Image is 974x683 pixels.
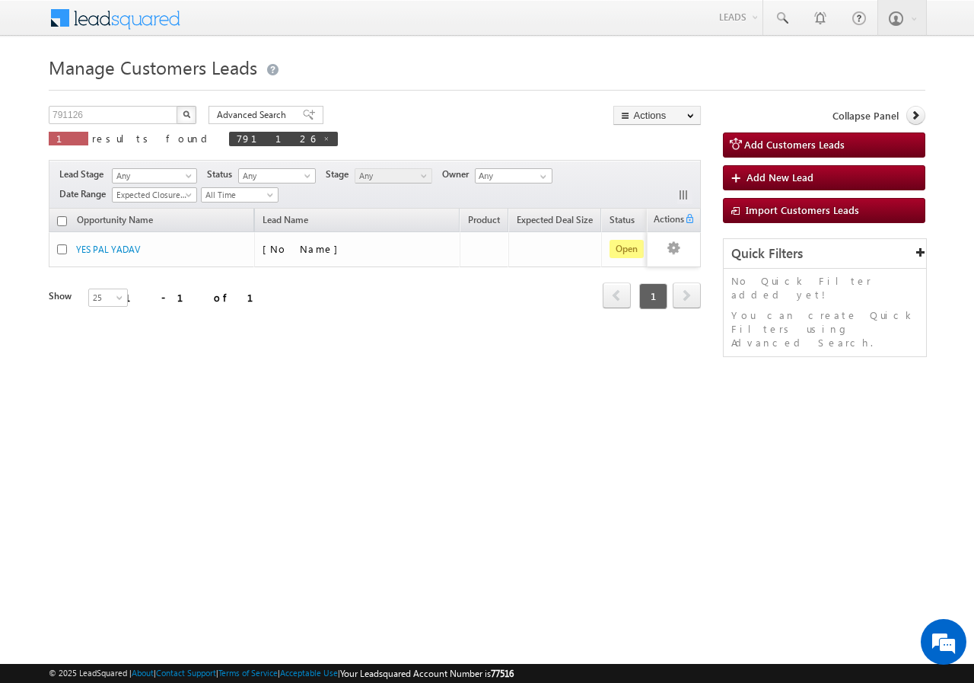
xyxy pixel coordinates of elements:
[648,211,684,231] span: Actions
[610,240,644,258] span: Open
[280,668,338,678] a: Acceptable Use
[731,274,918,302] p: No Quick Filter added yet!
[239,169,311,183] span: Any
[491,668,514,679] span: 77516
[602,212,642,231] a: Status
[112,168,197,184] a: Any
[673,284,701,308] a: next
[746,203,859,216] span: Import Customers Leads
[613,106,701,125] button: Actions
[125,289,272,306] div: 1 - 1 of 1
[731,308,918,349] p: You can create Quick Filters using Advanced Search.
[326,168,355,181] span: Stage
[201,187,279,203] a: All Time
[57,216,67,226] input: Check all records
[132,668,154,678] a: About
[255,212,316,231] span: Lead Name
[202,188,274,202] span: All Time
[207,168,238,181] span: Status
[183,110,190,118] img: Search
[673,282,701,308] span: next
[442,168,475,181] span: Owner
[76,244,140,255] a: YES PAL YADAV
[113,188,192,202] span: Expected Closure Date
[517,214,593,225] span: Expected Deal Size
[355,168,432,184] a: Any
[468,214,500,225] span: Product
[217,108,291,122] span: Advanced Search
[724,239,926,269] div: Quick Filters
[832,109,899,123] span: Collapse Panel
[340,668,514,679] span: Your Leadsquared Account Number is
[238,168,316,184] a: Any
[746,171,813,184] span: Add New Lead
[156,668,216,678] a: Contact Support
[89,291,129,305] span: 25
[475,168,552,184] input: Type to Search
[603,284,631,308] a: prev
[532,169,551,184] a: Show All Items
[49,666,514,681] span: © 2025 LeadSquared | | | | |
[77,214,153,225] span: Opportunity Name
[113,169,192,183] span: Any
[49,55,257,79] span: Manage Customers Leads
[88,289,128,307] a: 25
[355,169,428,183] span: Any
[509,212,600,231] a: Expected Deal Size
[263,242,345,255] span: [No Name]
[92,132,213,145] span: results found
[218,668,278,678] a: Terms of Service
[744,138,845,151] span: Add Customers Leads
[639,283,667,309] span: 1
[56,132,81,145] span: 1
[603,282,631,308] span: prev
[237,132,315,145] span: 791126
[112,187,197,203] a: Expected Closure Date
[69,212,161,231] a: Opportunity Name
[59,187,112,201] span: Date Range
[59,168,110,181] span: Lead Stage
[49,289,76,303] div: Show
